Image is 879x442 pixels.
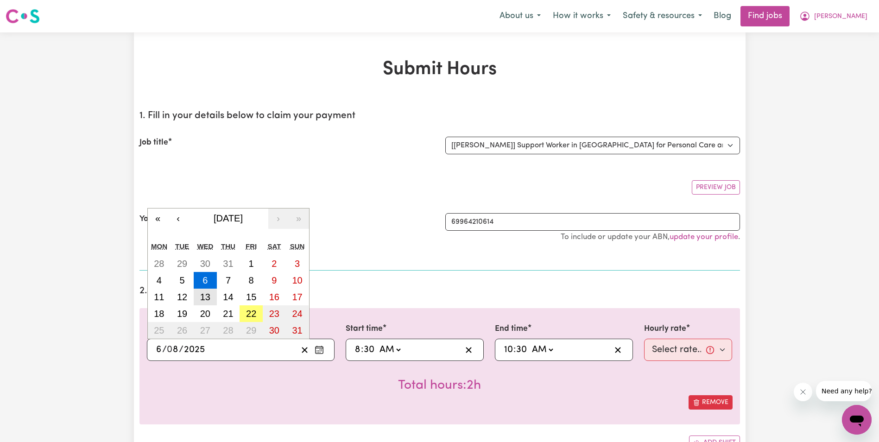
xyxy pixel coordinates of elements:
[289,208,309,229] button: »
[175,242,189,250] abbr: Tuesday
[240,322,263,339] button: August 29, 2025
[740,6,790,26] a: Find jobs
[354,343,361,357] input: --
[513,345,516,355] span: :
[361,345,363,355] span: :
[148,272,171,289] button: August 4, 2025
[292,325,302,335] abbr: August 31, 2025
[363,343,375,357] input: --
[249,259,254,269] abbr: August 1, 2025
[398,379,481,392] span: Total hours worked: 2 hours
[171,305,194,322] button: August 19, 2025
[272,259,277,269] abbr: August 2, 2025
[223,325,233,335] abbr: August 28, 2025
[793,6,873,26] button: My Account
[217,305,240,322] button: August 21, 2025
[162,345,167,355] span: /
[794,383,812,401] iframe: Close message
[263,305,286,322] button: August 23, 2025
[263,289,286,305] button: August 16, 2025
[167,345,172,354] span: 0
[148,289,171,305] button: August 11, 2025
[246,242,257,250] abbr: Friday
[240,305,263,322] button: August 22, 2025
[292,309,302,319] abbr: August 24, 2025
[194,305,217,322] button: August 20, 2025
[290,242,305,250] abbr: Sunday
[495,323,528,335] label: End time
[154,309,164,319] abbr: August 18, 2025
[246,309,256,319] abbr: August 22, 2025
[194,272,217,289] button: August 6, 2025
[154,292,164,302] abbr: August 11, 2025
[6,8,40,25] img: Careseekers logo
[171,255,194,272] button: July 29, 2025
[148,255,171,272] button: July 28, 2025
[269,309,279,319] abbr: August 23, 2025
[177,325,187,335] abbr: August 26, 2025
[286,289,309,305] button: August 17, 2025
[286,272,309,289] button: August 10, 2025
[148,208,168,229] button: «
[221,242,235,250] abbr: Thursday
[214,213,243,223] span: [DATE]
[272,275,277,285] abbr: August 9, 2025
[139,213,174,225] label: Your ABN
[292,275,302,285] abbr: August 10, 2025
[168,208,189,229] button: ‹
[194,322,217,339] button: August 27, 2025
[249,275,254,285] abbr: August 8, 2025
[312,343,327,357] button: Enter the date of care work
[297,343,312,357] button: Clear date
[183,343,205,357] input: ----
[194,255,217,272] button: July 30, 2025
[493,6,547,26] button: About us
[295,259,300,269] abbr: August 3, 2025
[139,58,740,81] h1: Submit Hours
[177,292,187,302] abbr: August 12, 2025
[223,309,233,319] abbr: August 21, 2025
[177,309,187,319] abbr: August 19, 2025
[226,275,231,285] abbr: August 7, 2025
[286,322,309,339] button: August 31, 2025
[516,343,527,357] input: --
[223,292,233,302] abbr: August 14, 2025
[194,289,217,305] button: August 13, 2025
[148,322,171,339] button: August 25, 2025
[240,272,263,289] button: August 8, 2025
[263,272,286,289] button: August 9, 2025
[346,323,383,335] label: Start time
[167,343,179,357] input: --
[223,259,233,269] abbr: July 31, 2025
[200,259,210,269] abbr: July 30, 2025
[217,272,240,289] button: August 7, 2025
[240,289,263,305] button: August 15, 2025
[154,259,164,269] abbr: July 28, 2025
[246,325,256,335] abbr: August 29, 2025
[217,289,240,305] button: August 14, 2025
[267,242,281,250] abbr: Saturday
[139,110,740,122] h2: 1. Fill in your details below to claim your payment
[644,323,686,335] label: Hourly rate
[6,6,56,14] span: Need any help?
[692,180,740,195] button: Preview Job
[154,325,164,335] abbr: August 25, 2025
[842,405,872,435] iframe: Button to launch messaging window
[708,6,737,26] a: Blog
[200,292,210,302] abbr: August 13, 2025
[268,208,289,229] button: ›
[148,305,171,322] button: August 18, 2025
[246,292,256,302] abbr: August 15, 2025
[286,255,309,272] button: August 3, 2025
[179,275,184,285] abbr: August 5, 2025
[816,381,872,401] iframe: Message from company
[547,6,617,26] button: How it works
[151,242,167,250] abbr: Monday
[240,255,263,272] button: August 1, 2025
[139,285,740,297] h2: 2. Enter the details of your shift(s)
[504,343,513,357] input: --
[286,305,309,322] button: August 24, 2025
[179,345,183,355] span: /
[189,208,268,229] button: [DATE]
[197,242,213,250] abbr: Wednesday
